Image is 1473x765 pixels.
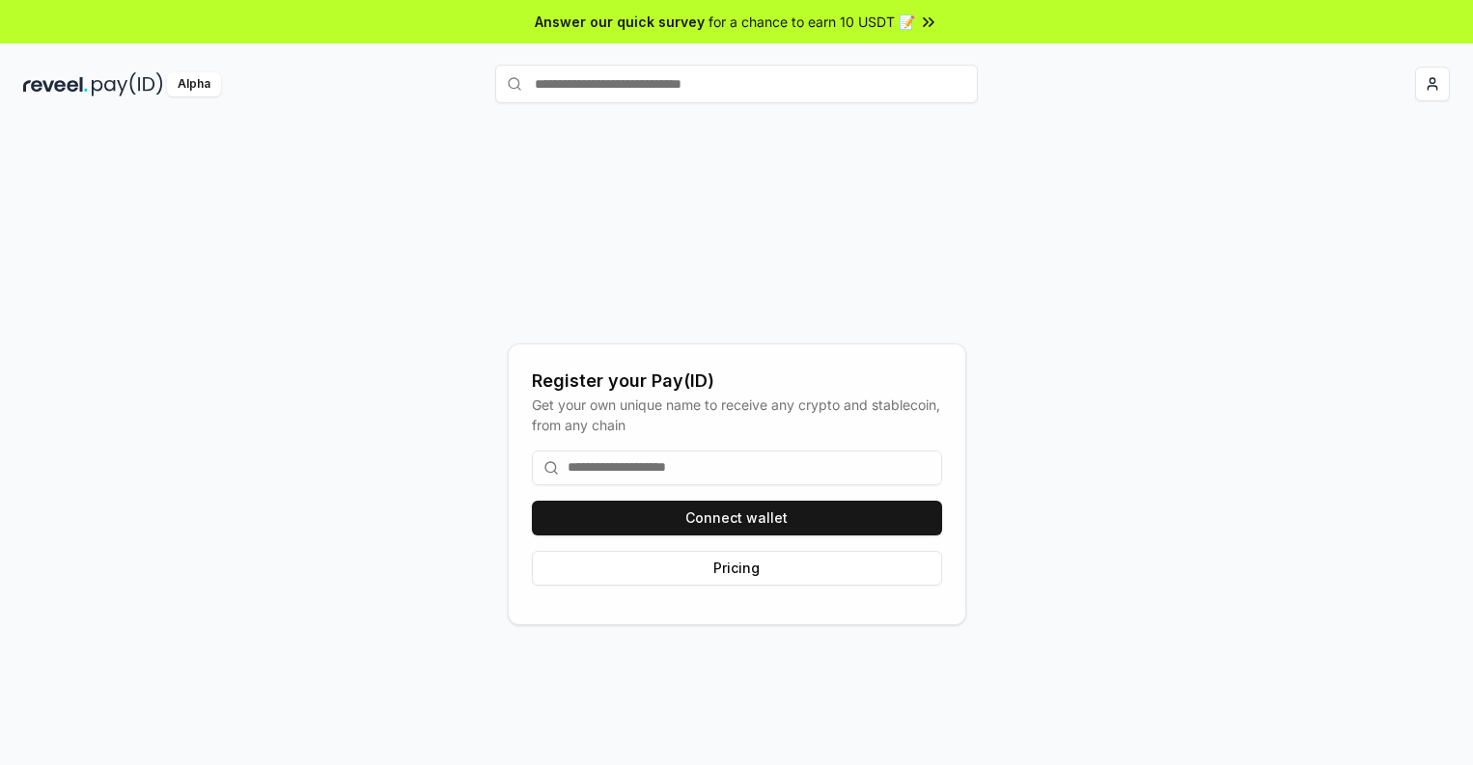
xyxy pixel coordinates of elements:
button: Connect wallet [532,501,942,535]
div: Alpha [167,72,221,96]
button: Pricing [532,551,942,586]
span: Answer our quick survey [535,12,705,32]
img: pay_id [92,72,163,96]
img: reveel_dark [23,72,88,96]
span: for a chance to earn 10 USDT 📝 [709,12,915,32]
div: Register your Pay(ID) [532,368,942,395]
div: Get your own unique name to receive any crypto and stablecoin, from any chain [532,395,942,435]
